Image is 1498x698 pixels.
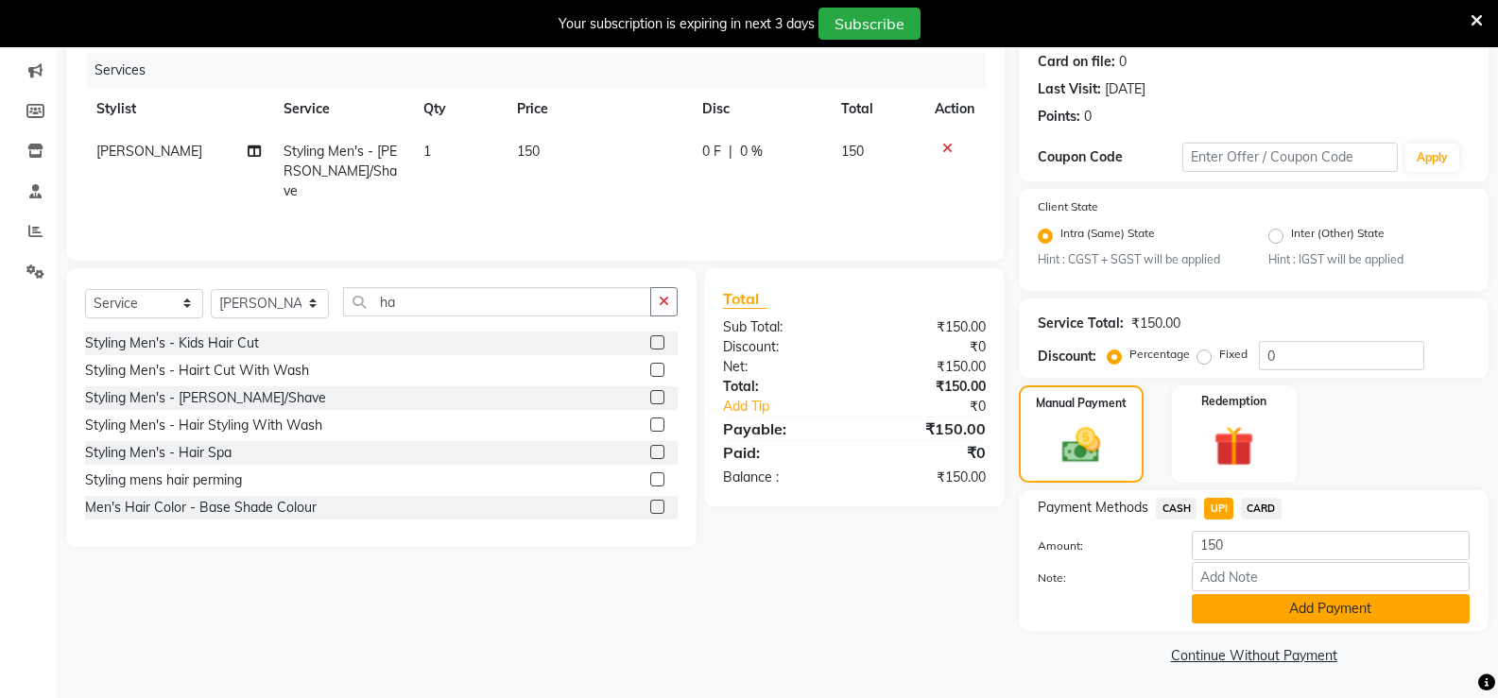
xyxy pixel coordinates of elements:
label: Intra (Same) State [1060,225,1155,247]
div: 0 [1084,107,1092,127]
img: _gift.svg [1201,421,1266,471]
div: ₹150.00 [1131,314,1180,333]
span: Styling Men's - [PERSON_NAME]/Shave [284,143,397,199]
div: Coupon Code [1038,147,1181,167]
th: Price [506,88,691,130]
div: Last Visit: [1038,79,1101,99]
a: Add Tip [709,397,879,417]
div: Service Total: [1038,314,1124,333]
div: Men's Hair Color - Base Shade Colour [85,498,317,518]
div: Styling Men's - Kids Hair Cut [85,333,259,353]
div: Net: [709,357,854,377]
div: Paid: [709,441,854,464]
span: | [729,142,732,162]
span: CARD [1241,498,1282,519]
div: Services [87,53,1000,88]
div: Payable: [709,417,854,440]
div: Balance : [709,468,854,487]
div: Discount: [709,337,854,357]
th: Service [272,88,412,130]
label: Amount: [1024,537,1177,554]
button: Subscribe [818,8,921,40]
span: UPI [1204,498,1233,519]
span: Payment Methods [1038,498,1148,518]
label: Percentage [1129,346,1190,363]
label: Fixed [1219,346,1248,363]
th: Action [923,88,986,130]
button: Add Payment [1192,594,1470,623]
div: Total: [709,377,854,397]
input: Enter Offer / Coupon Code [1182,143,1398,172]
input: Add Note [1192,562,1470,591]
th: Qty [412,88,506,130]
div: ₹150.00 [854,468,1000,487]
th: Total [830,88,923,130]
div: ₹0 [879,397,1000,417]
div: Styling Men's - Hair Spa [85,443,232,463]
th: Disc [691,88,831,130]
span: 150 [517,143,540,160]
div: Card on file: [1038,52,1115,72]
div: ₹0 [854,337,1000,357]
span: 150 [841,143,864,160]
button: Apply [1405,144,1459,172]
div: ₹150.00 [854,417,1000,440]
span: Total [723,289,766,309]
span: CASH [1156,498,1197,519]
label: Note: [1024,570,1177,587]
input: Search or Scan [343,287,651,316]
div: Your subscription is expiring in next 3 days [559,14,815,34]
span: 0 F [702,142,721,162]
div: ₹150.00 [854,317,1000,337]
span: 0 % [740,142,763,162]
label: Manual Payment [1036,395,1127,412]
label: Redemption [1201,393,1266,410]
th: Stylist [85,88,272,130]
small: Hint : IGST will be applied [1268,251,1470,268]
div: 0 [1119,52,1127,72]
small: Hint : CGST + SGST will be applied [1038,251,1239,268]
img: _cash.svg [1050,423,1112,468]
div: Styling Men's - [PERSON_NAME]/Shave [85,388,326,408]
div: Styling Men's - Hairt Cut With Wash [85,361,309,381]
div: ₹0 [854,441,1000,464]
span: [PERSON_NAME] [96,143,202,160]
label: Client State [1038,198,1098,215]
div: ₹150.00 [854,357,1000,377]
div: Points: [1038,107,1080,127]
a: Continue Without Payment [1023,646,1485,666]
div: Discount: [1038,347,1096,366]
span: 1 [423,143,431,160]
div: Sub Total: [709,317,854,337]
label: Inter (Other) State [1291,225,1385,247]
input: Amount [1192,531,1470,560]
div: ₹150.00 [854,377,1000,397]
div: Styling mens hair perming [85,470,242,490]
div: Styling Men's - Hair Styling With Wash [85,416,322,435]
div: [DATE] [1105,79,1145,99]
